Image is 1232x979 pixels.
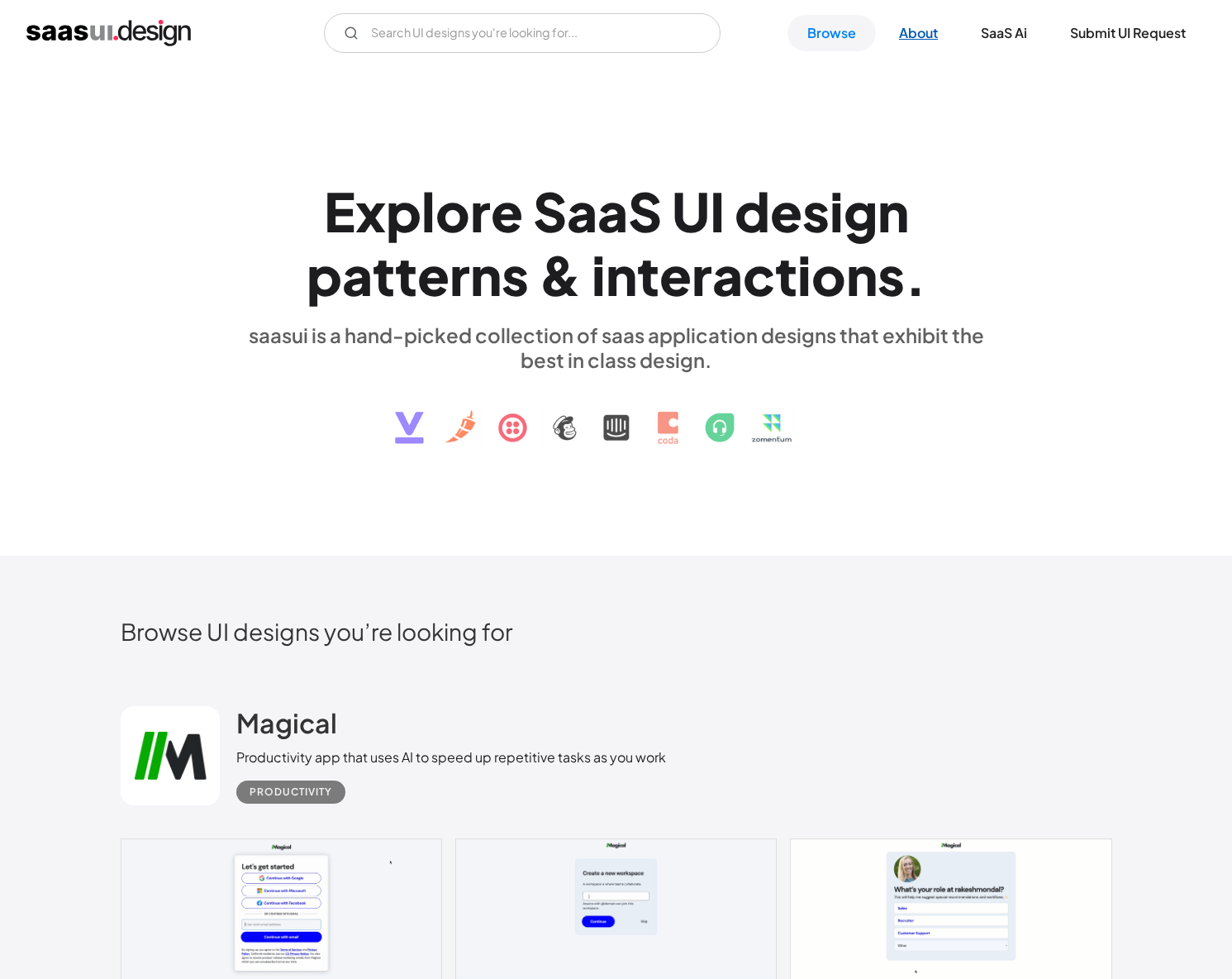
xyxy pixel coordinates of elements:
a: Browse [787,15,876,51]
div: a [712,243,743,307]
div: n [470,243,502,307]
div: S [533,179,567,243]
div: S [628,179,662,243]
div: s [802,179,830,243]
div: x [355,179,386,243]
div: r [450,243,470,307]
form: Email Form [324,13,721,53]
div: U [672,179,710,243]
div: i [592,243,606,307]
div: n [846,243,878,307]
a: home [26,20,191,46]
div: p [386,179,421,243]
div: a [342,243,373,307]
a: SaaS Ai [961,15,1047,51]
div: a [597,179,628,243]
div: s [502,243,529,307]
div: t [373,243,395,307]
div: . [905,243,926,307]
div: i [830,179,844,243]
div: r [692,243,712,307]
div: o [811,243,846,307]
div: g [844,179,878,243]
a: Magical [236,706,337,747]
div: E [324,179,355,243]
div: o [435,179,470,243]
h2: Magical [236,706,337,739]
div: a [567,179,597,243]
div: Productivity [250,782,332,802]
h1: Explore SaaS UI design patterns & interactions. [236,179,997,307]
h2: Browse UI designs you’re looking for [121,617,1112,646]
input: Search UI designs you're looking for... [324,13,721,53]
div: i [797,243,811,307]
div: e [417,243,450,307]
img: text, icon, saas logo [366,372,867,458]
div: d [735,179,770,243]
div: Productivity app that uses AI to speed up repetitive tasks as you work [236,747,666,767]
div: n [606,243,637,307]
div: r [470,179,491,243]
div: c [743,243,775,307]
a: About [879,15,958,51]
div: p [307,243,342,307]
div: t [637,243,659,307]
div: e [659,243,692,307]
div: s [878,243,905,307]
div: n [878,179,909,243]
div: e [770,179,802,243]
div: e [491,179,523,243]
div: & [539,243,582,307]
a: Submit UI Request [1050,15,1206,51]
div: l [421,179,435,243]
div: I [710,179,725,243]
div: t [395,243,417,307]
div: t [775,243,797,307]
div: saasui is a hand-picked collection of saas application designs that exhibit the best in class des... [236,322,997,372]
